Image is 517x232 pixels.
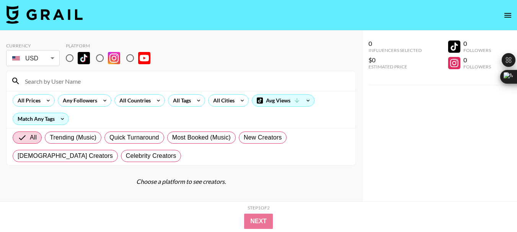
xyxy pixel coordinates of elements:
div: 0 [463,40,491,47]
div: Choose a platform to see creators. [6,178,356,185]
div: Any Followers [58,95,99,106]
button: open drawer [500,8,515,23]
div: Match Any Tags [13,113,68,125]
img: Grail Talent [6,5,83,24]
button: Next [244,214,273,229]
span: Celebrity Creators [126,151,176,161]
div: Estimated Price [369,64,422,70]
div: 0 [369,40,422,47]
span: New Creators [244,133,282,142]
div: Followers [463,64,491,70]
div: All Countries [115,95,152,106]
span: [DEMOGRAPHIC_DATA] Creators [18,151,113,161]
div: USD [8,52,58,65]
div: Avg Views [252,95,314,106]
span: All [30,133,37,142]
img: TikTok [78,52,90,64]
iframe: Drift Widget Chat Controller [479,194,508,223]
img: Instagram [108,52,120,64]
div: All Cities [209,95,236,106]
div: Platform [66,43,157,49]
div: Currency [6,43,60,49]
div: 0 [463,56,491,64]
span: Trending (Music) [50,133,96,142]
div: Influencers Selected [369,47,422,53]
div: All Prices [13,95,42,106]
div: All Tags [168,95,192,106]
div: Step 1 of 2 [248,205,270,211]
div: Followers [463,47,491,53]
input: Search by User Name [20,75,351,87]
img: YouTube [138,52,150,64]
span: Most Booked (Music) [172,133,231,142]
span: Quick Turnaround [109,133,159,142]
div: $0 [369,56,422,64]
